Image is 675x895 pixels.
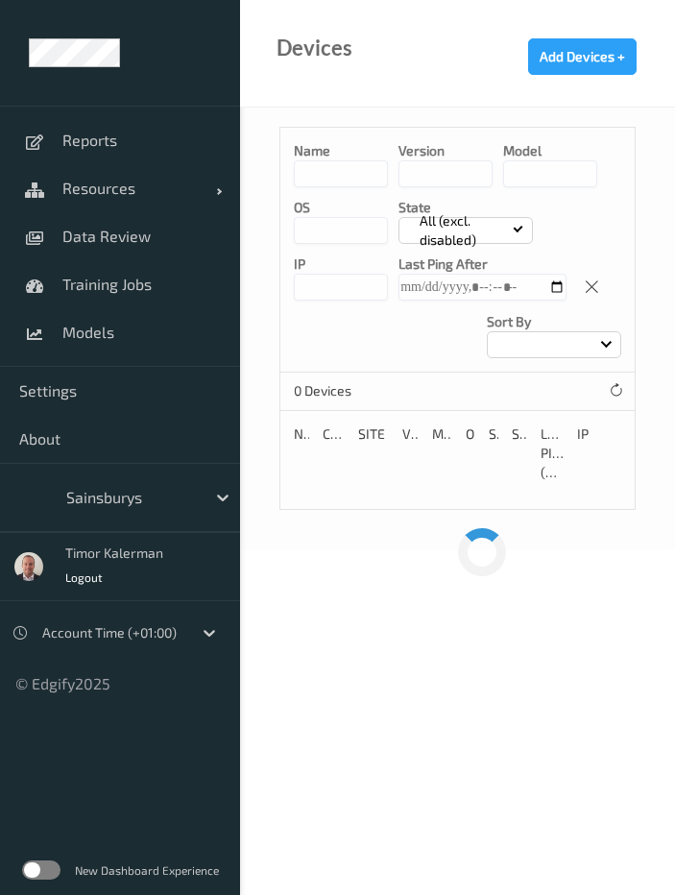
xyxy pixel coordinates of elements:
p: version [398,141,493,160]
div: Name [294,424,309,482]
div: version [402,424,420,482]
p: Last Ping After [398,254,567,274]
div: OS [466,424,475,482]
p: Sort by [487,312,621,331]
div: Devices [277,38,352,58]
button: Add Devices + [528,38,637,75]
div: ip [577,424,595,482]
p: model [503,141,597,160]
div: State [512,424,527,482]
div: Samples [489,424,498,482]
p: OS [294,198,388,217]
div: Site [358,424,389,482]
div: Model [432,424,452,482]
p: Name [294,141,388,160]
div: Cluster [323,424,345,482]
p: All (excl. disabled) [413,211,513,250]
p: State [398,198,533,217]
p: IP [294,254,388,274]
div: Last Ping (+01:00) [541,424,564,482]
p: 0 Devices [294,381,438,400]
